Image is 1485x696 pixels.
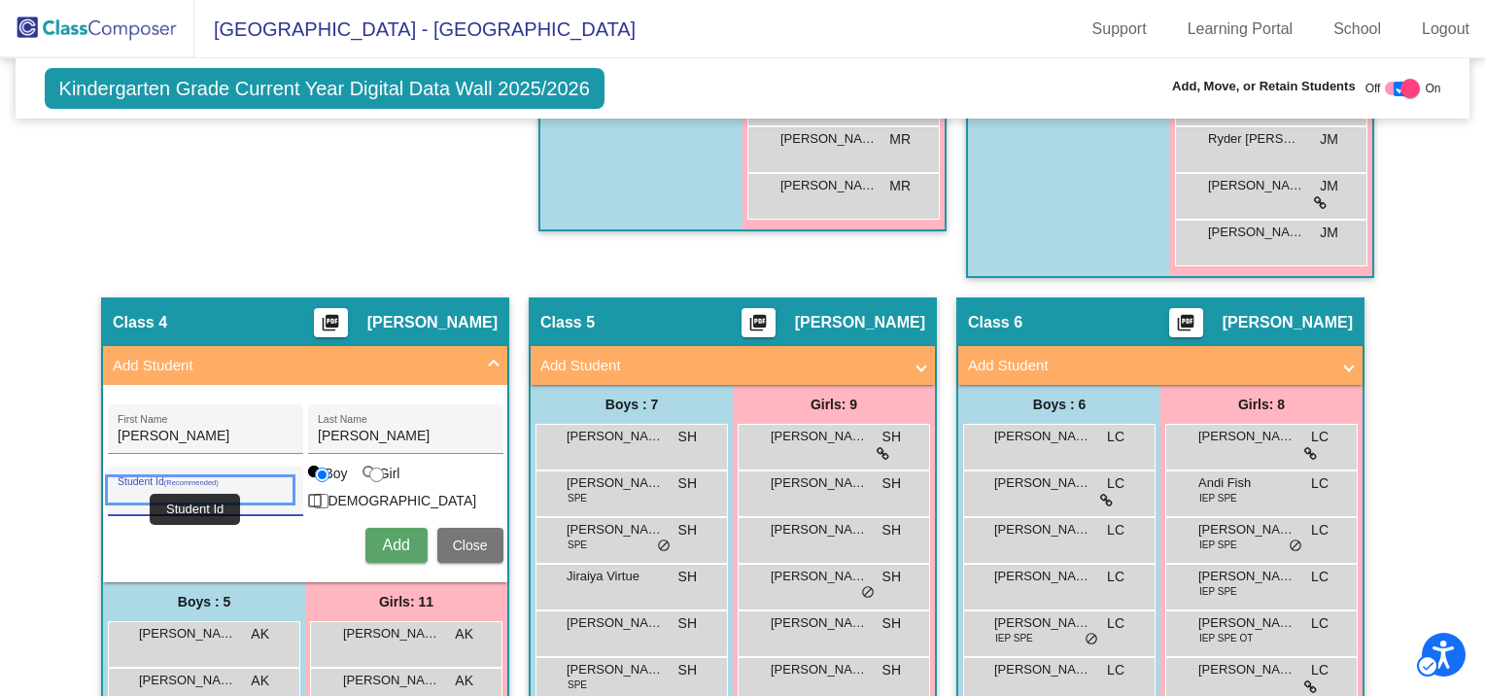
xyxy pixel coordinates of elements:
span: [PERSON_NAME] [994,613,1091,633]
input: Range [1394,82,1408,96]
div: Boys : 6 [958,385,1160,424]
span: On [1425,80,1440,97]
span: [PERSON_NAME] [139,671,236,690]
span: [PERSON_NAME] [1198,427,1295,446]
mat-panel-title: Add Student [968,355,1330,377]
span: AK [251,671,269,691]
span: [PERSON_NAME] [1208,223,1305,242]
input: Girl [369,468,384,482]
span: Andi Fish [1198,473,1295,493]
span: AK [455,624,473,644]
span: JM [1320,176,1338,196]
span: [PERSON_NAME] [1198,567,1295,586]
span: do_not_disturb_alt [1289,539,1302,554]
div: Boy [324,464,348,483]
span: IEP SPE [1199,584,1237,599]
span: Close [453,538,488,553]
span: SH [882,567,901,587]
span: [GEOGRAPHIC_DATA] - [GEOGRAPHIC_DATA] [194,14,636,45]
span: Ryder [PERSON_NAME] [1208,129,1305,149]
span: AK [251,624,269,644]
span: [PERSON_NAME] [1198,613,1295,633]
span: Kindergarten Grade Current Year Digital Data Wall 2025/2026 [45,68,604,109]
div: Boys : 5 [103,582,305,621]
div: Boys : 7 [531,385,733,424]
span: [PERSON_NAME] [994,473,1091,493]
span: Add [382,537,409,553]
button: picture_as_pdf [314,308,348,337]
span: Class 6 [968,313,1022,332]
span: Class 5 [540,313,595,332]
span: SH [678,567,697,587]
span: [PERSON_NAME] [139,624,236,644]
span: do_not_disturb_alt [1085,632,1098,647]
span: [PERSON_NAME] [780,176,878,195]
span: [PERSON_NAME] [1208,176,1305,195]
span: SH [882,473,901,494]
span: [PERSON_NAME] [343,624,440,644]
mat-icon: picture_as_pdf [746,313,770,340]
span: [PERSON_NAME] [567,427,664,446]
span: do_not_disturb_alt [657,539,671,554]
input: First Name [118,429,293,444]
input: Last Name [318,429,493,444]
mat-panel-title: Add Student [113,355,474,377]
span: [PERSON_NAME] [771,473,868,493]
div: Girl [378,464,400,483]
span: LC [1107,613,1124,634]
span: [PERSON_NAME] [567,473,664,493]
span: SPE [568,491,587,505]
span: LC [1311,427,1329,447]
span: [PERSON_NAME] [994,567,1091,586]
a: School [1318,14,1397,45]
span: [PERSON_NAME] [795,313,925,332]
span: [PERSON_NAME] [771,567,868,586]
mat-icon: picture_as_pdf [319,313,342,340]
input: Non Binary [314,494,328,508]
span: [PERSON_NAME] [567,520,664,539]
span: MR [889,129,911,150]
span: [PERSON_NAME] [367,313,498,332]
span: SH [882,613,901,634]
span: Class 4 [113,313,167,332]
span: JM [1320,129,1338,150]
span: [PERSON_NAME] [994,660,1091,679]
div: Girls: 8 [1160,385,1363,424]
div: Girls: 11 [305,582,507,621]
span: do_not_disturb_alt [861,585,875,601]
a: Support [1077,14,1162,45]
input: Boy [315,468,329,482]
span: LC [1311,567,1329,587]
span: JM [1320,223,1338,243]
span: LC [1107,427,1124,447]
span: [PERSON_NAME] [567,613,664,633]
span: Add, Move, or Retain Students [1172,77,1356,96]
span: SH [678,473,697,494]
a: Learning Portal [1172,14,1309,45]
span: [PERSON_NAME] [1198,660,1295,679]
span: [PERSON_NAME] [771,660,868,679]
span: SH [882,520,901,540]
span: LC [1311,613,1329,634]
span: LC [1107,567,1124,587]
button: picture_as_pdf [1169,308,1203,337]
span: LC [1311,473,1329,494]
span: SH [678,660,697,680]
span: Off [1365,80,1381,97]
span: [PERSON_NAME] [994,427,1091,446]
span: IEP SPE [995,631,1033,645]
span: [PERSON_NAME] [1223,313,1353,332]
span: MR [889,176,911,196]
input: Student Id [118,491,293,506]
span: LC [1311,660,1329,680]
mat-panel-title: Add Student [540,355,902,377]
span: [PERSON_NAME] [780,129,878,149]
span: LC [1107,660,1124,680]
span: LC [1107,520,1124,540]
span: Jiraiya Virtue [567,567,664,586]
span: SH [678,613,697,634]
span: [PERSON_NAME] [771,520,868,539]
span: SH [882,660,901,680]
span: SH [678,427,697,447]
span: [DEMOGRAPHIC_DATA] [325,489,477,512]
